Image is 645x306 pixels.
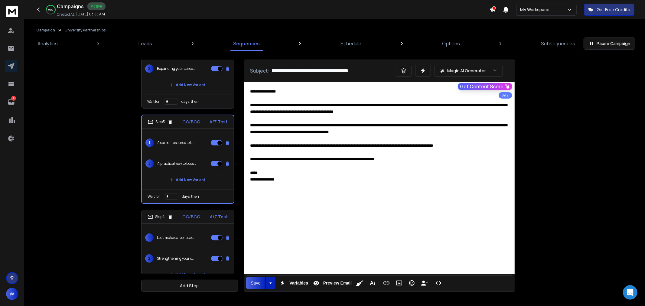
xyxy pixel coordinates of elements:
[499,92,512,99] div: Beta
[537,36,579,51] a: Subsequences
[145,64,154,73] span: 2
[145,254,154,263] span: 2
[49,8,53,11] p: 60 %
[210,214,228,220] p: A/Z Test
[354,277,366,289] button: Clean HTML
[597,7,630,13] p: Get Free Credits
[584,4,634,16] button: Get Free Credits
[148,194,160,199] p: Wait for
[36,28,55,33] button: Campaign
[87,2,106,10] div: Active
[165,79,210,91] button: Add New Variant
[439,36,464,51] a: Options
[157,66,196,71] p: Expanding your career services without expanding your budget
[141,20,234,109] li: Step2CC/BCCA/Z Test1Why grads struggle to get hired2Expanding your career services without expand...
[448,68,486,74] p: Magic AI Generator
[34,36,61,51] a: Analytics
[5,96,17,108] a: 1
[148,119,173,125] div: Step 3
[138,40,152,47] p: Leads
[584,37,635,50] button: Pause Campaign
[406,277,418,289] button: Emoticons
[381,277,392,289] button: Insert Link (Ctrl+K)
[76,12,105,17] p: [DATE] 03:55 AM
[158,140,196,145] p: A career resource to boost student success
[165,174,210,186] button: Add New Variant
[65,28,106,33] p: University Partnerships
[623,285,637,300] div: Open Intercom Messenger
[233,40,260,47] p: Sequences
[148,99,160,104] p: Wait for
[367,277,378,289] button: More Text
[322,281,353,286] span: Preview Email
[11,96,16,101] p: 1
[57,12,75,17] p: Created At:
[230,36,263,51] a: Sequences
[141,210,234,285] li: Step4CC/BCCA/Z Test1Let’s make career coaching accessible for your students2Strengthening your ca...
[182,99,199,104] p: days, then
[442,40,460,47] p: Options
[158,161,196,166] p: A practical way to boost student career outcomes
[250,67,269,74] p: Subject:
[135,36,156,51] a: Leads
[148,214,173,220] div: Step 4
[277,277,309,289] button: Variables
[433,277,444,289] button: Code View
[182,194,199,199] p: days, then
[393,277,405,289] button: Insert Image (Ctrl+P)
[337,36,365,51] a: Schedule
[210,119,228,125] p: A/Z Test
[288,281,309,286] span: Variables
[246,277,265,289] button: Save
[165,269,210,281] button: Add New Variant
[157,235,196,240] p: Let’s make career coaching accessible for your students
[145,233,154,242] span: 1
[183,214,200,220] p: CC/BCC
[157,256,196,261] p: Strengthening your career support for students and alumni
[520,7,552,13] p: My Workspace
[6,288,18,300] button: W
[541,40,575,47] p: Subsequences
[182,119,200,125] p: CC/BCC
[37,40,58,47] p: Analytics
[311,277,353,289] button: Preview Email
[340,40,361,47] p: Schedule
[57,3,84,10] h1: Campaigns
[145,159,154,168] span: 2
[435,65,503,77] button: Magic AI Generator
[458,83,512,90] button: Get Content Score
[145,138,154,147] span: 1
[141,115,234,204] li: Step3CC/BCCA/Z Test1A career resource to boost student success2A practical way to boost student c...
[419,277,430,289] button: Insert Unsubscribe Link
[141,280,238,292] button: Add Step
